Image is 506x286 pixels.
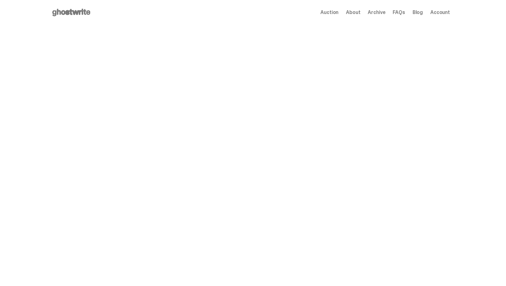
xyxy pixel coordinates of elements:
[430,10,450,15] a: Account
[346,10,360,15] a: About
[320,10,338,15] a: Auction
[413,10,423,15] a: Blog
[393,10,405,15] a: FAQs
[368,10,385,15] a: Archive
